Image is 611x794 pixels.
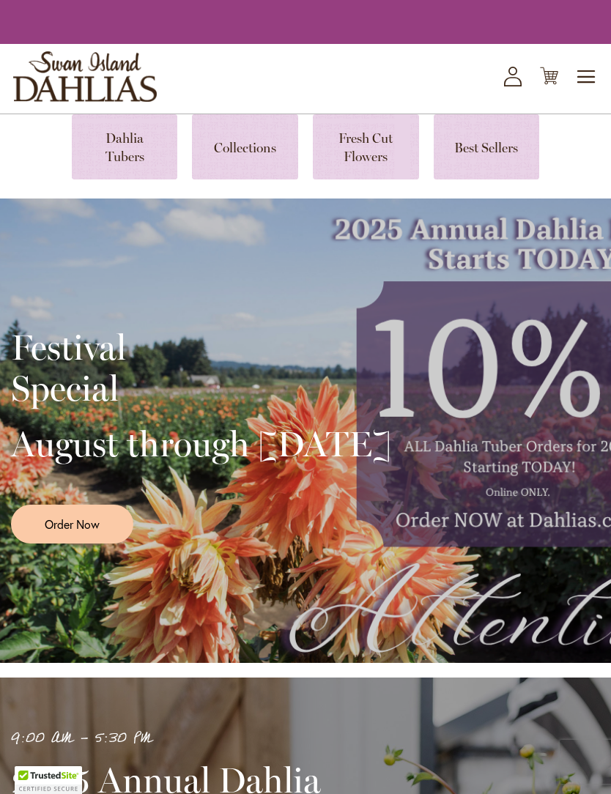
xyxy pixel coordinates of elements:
[11,423,391,464] h2: August through [DATE]
[11,327,391,409] h2: Festival Special
[11,505,133,543] a: Order Now
[13,51,157,102] a: store logo
[45,516,100,533] span: Order Now
[11,727,414,751] p: 9:00 AM - 5:30 PM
